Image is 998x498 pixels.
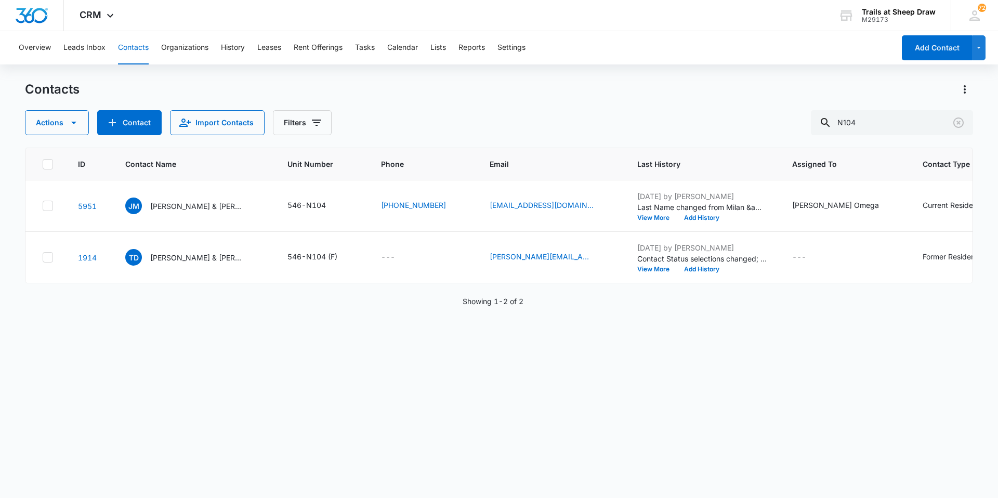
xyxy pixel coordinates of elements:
[287,159,356,169] span: Unit Number
[637,242,767,253] p: [DATE] by [PERSON_NAME]
[811,110,973,135] input: Search Contacts
[490,200,594,211] a: [EMAIL_ADDRESS][DOMAIN_NAME]
[381,159,450,169] span: Phone
[490,251,594,262] a: [PERSON_NAME][EMAIL_ADDRESS][PERSON_NAME][DOMAIN_NAME]
[287,200,326,211] div: 546-N104
[387,31,418,64] button: Calendar
[956,81,973,98] button: Actions
[25,82,80,97] h1: Contacts
[273,110,332,135] button: Filters
[125,249,142,266] span: TD
[25,110,89,135] button: Actions
[677,215,727,221] button: Add History
[257,31,281,64] button: Leases
[63,31,106,64] button: Leads Inbox
[381,200,465,212] div: Phone - (970) 714-1252 - Select to Edit Field
[78,253,97,262] a: Navigate to contact details page for Tinaj Dixon & Angelique Gurule
[497,31,526,64] button: Settings
[294,31,343,64] button: Rent Offerings
[19,31,51,64] button: Overview
[287,251,337,262] div: 546-N104 (F)
[978,4,986,12] span: 72
[792,159,883,169] span: Assigned To
[637,215,677,221] button: View More
[950,114,967,131] button: Clear
[923,200,980,211] div: Current Resident
[430,31,446,64] button: Lists
[463,296,523,307] p: Showing 1-2 of 2
[923,251,978,262] div: Former Resident
[637,191,767,202] p: [DATE] by [PERSON_NAME]
[792,251,825,264] div: Assigned To - - Select to Edit Field
[458,31,485,64] button: Reports
[150,252,244,263] p: [PERSON_NAME] & [PERSON_NAME]
[923,159,983,169] span: Contact Type
[677,266,727,272] button: Add History
[118,31,149,64] button: Contacts
[161,31,208,64] button: Organizations
[78,202,97,211] a: Navigate to contact details page for Joshua Milan & Adriana Molina Suazo (F)
[381,251,395,264] div: ---
[637,202,767,213] p: Last Name changed from Milan &amp; [PERSON_NAME] to Milan &amp; [PERSON_NAME] (F).
[355,31,375,64] button: Tasks
[978,4,986,12] div: notifications count
[792,200,879,211] div: [PERSON_NAME] Omega
[78,159,85,169] span: ID
[97,110,162,135] button: Add Contact
[862,8,936,16] div: account name
[637,159,752,169] span: Last History
[80,9,101,20] span: CRM
[170,110,265,135] button: Import Contacts
[490,251,612,264] div: Email - GURULE.ANGELIQUE@YAHOO.COM - Select to Edit Field
[150,201,244,212] p: [PERSON_NAME] & [PERSON_NAME] (F)
[792,251,806,264] div: ---
[125,159,247,169] span: Contact Name
[637,253,767,264] p: Contact Status selections changed; Current Resident was removed and Former Resident was added.
[902,35,972,60] button: Add Contact
[125,249,262,266] div: Contact Name - Tinaj Dixon & Angelique Gurule - Select to Edit Field
[287,251,356,264] div: Unit Number - 546-N104 (F) - Select to Edit Field
[637,266,677,272] button: View More
[287,200,345,212] div: Unit Number - 546-N104 - Select to Edit Field
[862,16,936,23] div: account id
[490,200,612,212] div: Email - jmco080813@gmail.com - Select to Edit Field
[125,198,262,214] div: Contact Name - Joshua Milan & Adriana Molina Suazo (F) - Select to Edit Field
[490,159,597,169] span: Email
[381,200,446,211] a: [PHONE_NUMBER]
[125,198,142,214] span: JM
[381,251,414,264] div: Phone - - Select to Edit Field
[792,200,898,212] div: Assigned To - Kristal Omega - Select to Edit Field
[221,31,245,64] button: History
[923,251,996,264] div: Contact Type - Former Resident - Select to Edit Field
